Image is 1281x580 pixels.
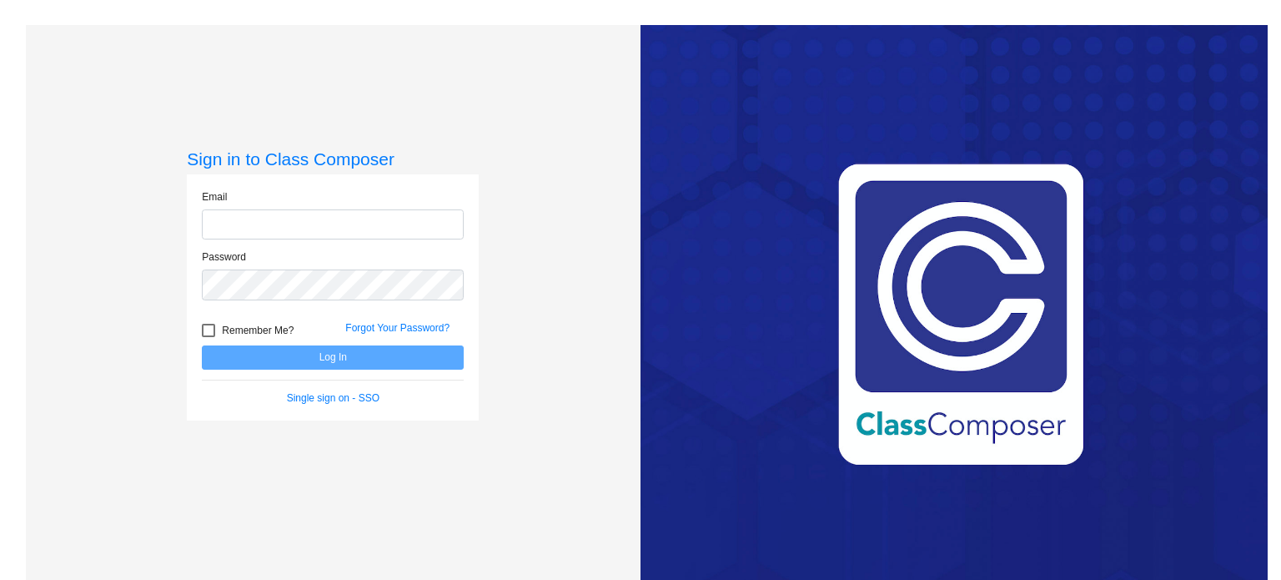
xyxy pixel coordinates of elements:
a: Forgot Your Password? [345,322,450,334]
label: Password [202,250,246,265]
button: Log In [202,345,464,370]
label: Email [202,189,227,204]
a: Single sign on - SSO [287,392,379,404]
span: Remember Me? [222,320,294,340]
h3: Sign in to Class Composer [187,149,479,169]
